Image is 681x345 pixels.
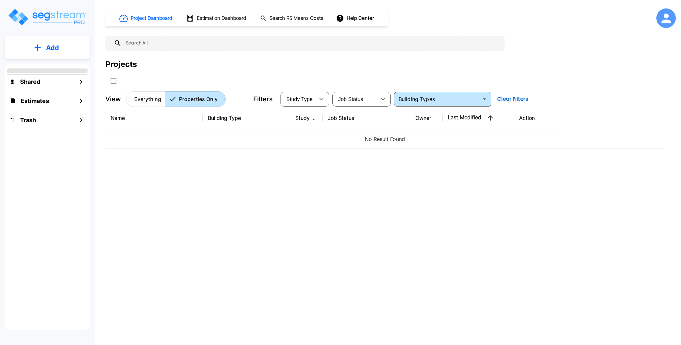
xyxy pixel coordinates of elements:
h1: Estimation Dashboard [197,15,246,22]
th: Action [514,106,556,130]
p: Everything [134,95,161,103]
span: Job Status [338,96,363,102]
div: Projects [105,58,137,70]
th: Job Status [323,106,410,130]
h1: Estimates [21,96,49,105]
h1: Shared [20,77,40,86]
button: SelectAll [107,74,120,87]
button: Search RS Means Costs [257,12,327,25]
input: Building Types [396,95,479,104]
input: Search All [122,36,501,51]
h1: Search RS Means Costs [269,15,323,22]
th: Name [105,106,203,130]
th: Last Modified [443,106,514,130]
button: Estimation Dashboard [184,11,250,25]
img: Logo [7,8,87,26]
span: Study Type [286,96,313,102]
div: Platform [126,91,226,107]
th: Building Type [203,106,290,130]
p: Filters [253,94,273,104]
button: Project Dashboard [117,11,176,25]
th: Owner [410,106,443,130]
button: Help Center [335,12,376,24]
p: Add [46,43,59,53]
button: Clear Filters [495,93,531,106]
button: Open [480,95,489,104]
div: Select [282,90,315,108]
p: Properties Only [179,95,218,103]
p: View [105,94,121,104]
button: Properties Only [165,91,226,107]
h1: Trash [20,116,36,124]
p: No Result Found [111,135,659,143]
th: Study Type [290,106,323,130]
button: Everything [126,91,165,107]
button: Add [5,38,90,57]
h1: Project Dashboard [131,15,172,22]
div: Select [334,90,376,108]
